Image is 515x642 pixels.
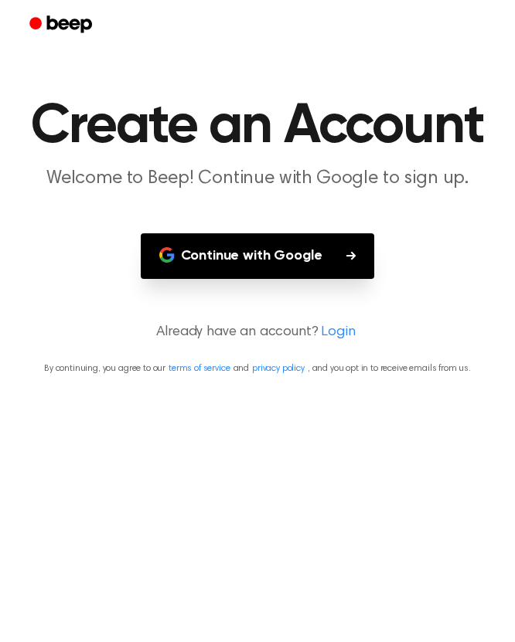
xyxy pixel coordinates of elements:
a: terms of service [169,364,230,373]
button: Continue with Google [141,233,375,279]
a: Login [321,322,355,343]
a: Beep [19,10,106,40]
p: Welcome to Beep! Continue with Google to sign up. [19,167,496,190]
h1: Create an Account [19,99,496,155]
p: By continuing, you agree to our and , and you opt in to receive emails from us. [19,362,496,375]
p: Already have an account? [19,322,496,343]
a: privacy policy [252,364,305,373]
